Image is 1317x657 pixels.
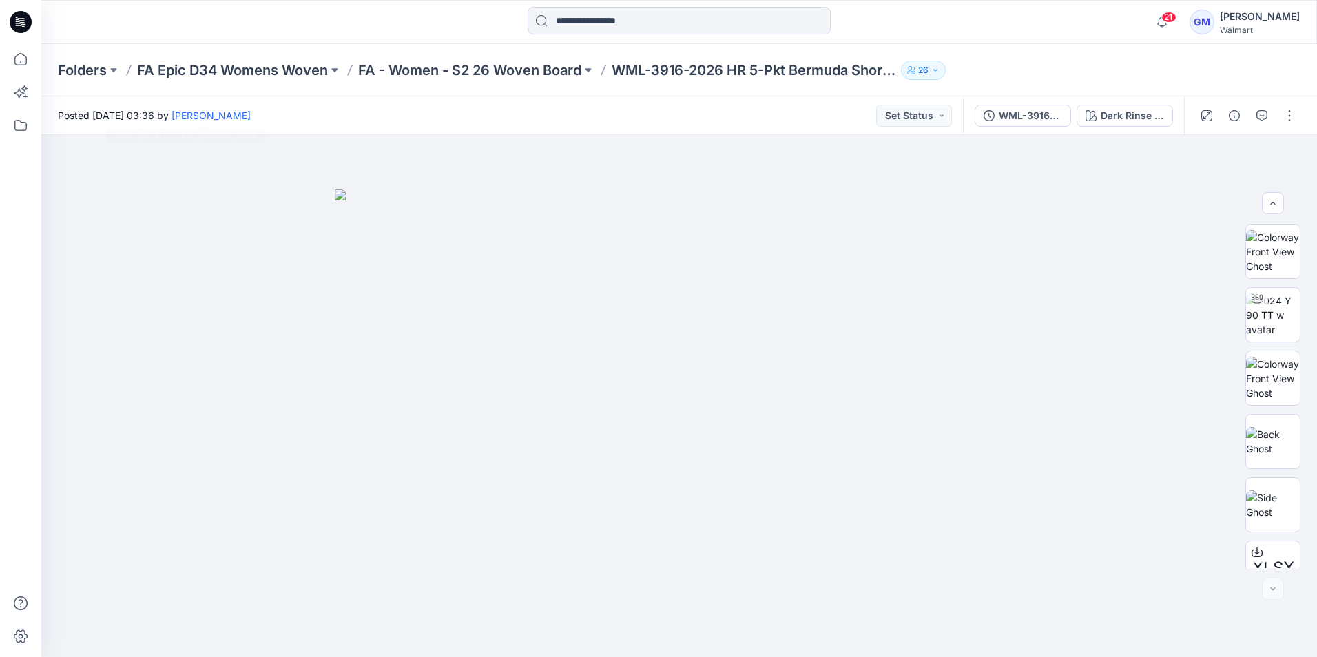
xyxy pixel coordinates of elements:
[358,61,581,80] a: FA - Women - S2 26 Woven Board
[1077,105,1173,127] button: Dark Rinse Wash
[1246,357,1300,400] img: Colorway Front View Ghost
[1220,8,1300,25] div: [PERSON_NAME]
[1246,230,1300,273] img: Colorway Front View Ghost
[1246,293,1300,337] img: 2024 Y 90 TT w avatar
[999,108,1062,123] div: WML-3916-2026 HR 5-Pkt Bermuda Short w Crease_Full Colorway
[975,105,1071,127] button: WML-3916-2026 HR 5-Pkt Bermuda Short w Crease_Full Colorway
[1220,25,1300,35] div: Walmart
[1223,105,1245,127] button: Details
[58,61,107,80] a: Folders
[172,109,251,121] a: [PERSON_NAME]
[335,189,1024,657] img: eyJhbGciOiJIUzI1NiIsImtpZCI6IjAiLCJzbHQiOiJzZXMiLCJ0eXAiOiJKV1QifQ.eyJkYXRhIjp7InR5cGUiOiJzdG9yYW...
[1252,556,1294,581] span: XLSX
[918,63,929,78] p: 26
[1246,490,1300,519] img: Side Ghost
[901,61,946,80] button: 26
[137,61,328,80] a: FA Epic D34 Womens Woven
[1101,108,1164,123] div: Dark Rinse Wash
[612,61,895,80] p: WML-3916-2026 HR 5-Pkt Bermuda Short w Crease
[1190,10,1214,34] div: GM
[1161,12,1176,23] span: 21
[58,108,251,123] span: Posted [DATE] 03:36 by
[1246,427,1300,456] img: Back Ghost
